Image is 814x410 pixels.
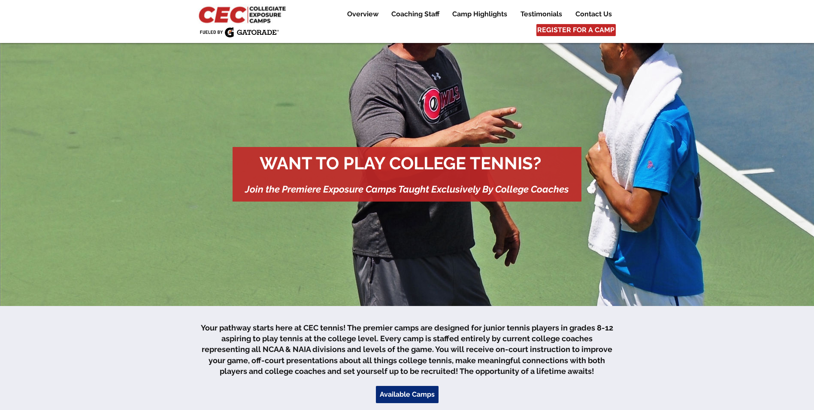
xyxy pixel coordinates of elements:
div: Collegiate camps logos_Outlines copy1.png [197,4,290,24]
span: Join the Premiere Exposure Camps Taught Exclusively By College Coaches [245,184,569,195]
nav: Site [334,9,618,19]
img: CEC Logo Primary_edited.jpg [197,4,290,24]
p: Overview [343,9,383,19]
a: Overview [341,9,384,19]
span: Your pathway starts here at CEC tennis! The premier camps are designed for junior tennis players ... [201,323,613,376]
p: Testimonials [516,9,566,19]
img: Fueled by Gatorade.png [200,27,279,37]
p: Coaching Staff [387,9,444,19]
a: REGISTER FOR A CAMP [536,24,616,36]
a: Contact Us [569,9,618,19]
a: Available Camps [376,386,439,403]
p: Contact Us [571,9,616,19]
p: Camp Highlights [448,9,511,19]
span: Available Camps [380,390,435,399]
span: REGISTER FOR A CAMP [537,25,614,35]
a: Coaching Staff [385,9,445,19]
a: Camp Highlights [446,9,514,19]
a: Testimonials [514,9,569,19]
span: WANT TO PLAY COLLEGE TENNIS? [260,153,541,173]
